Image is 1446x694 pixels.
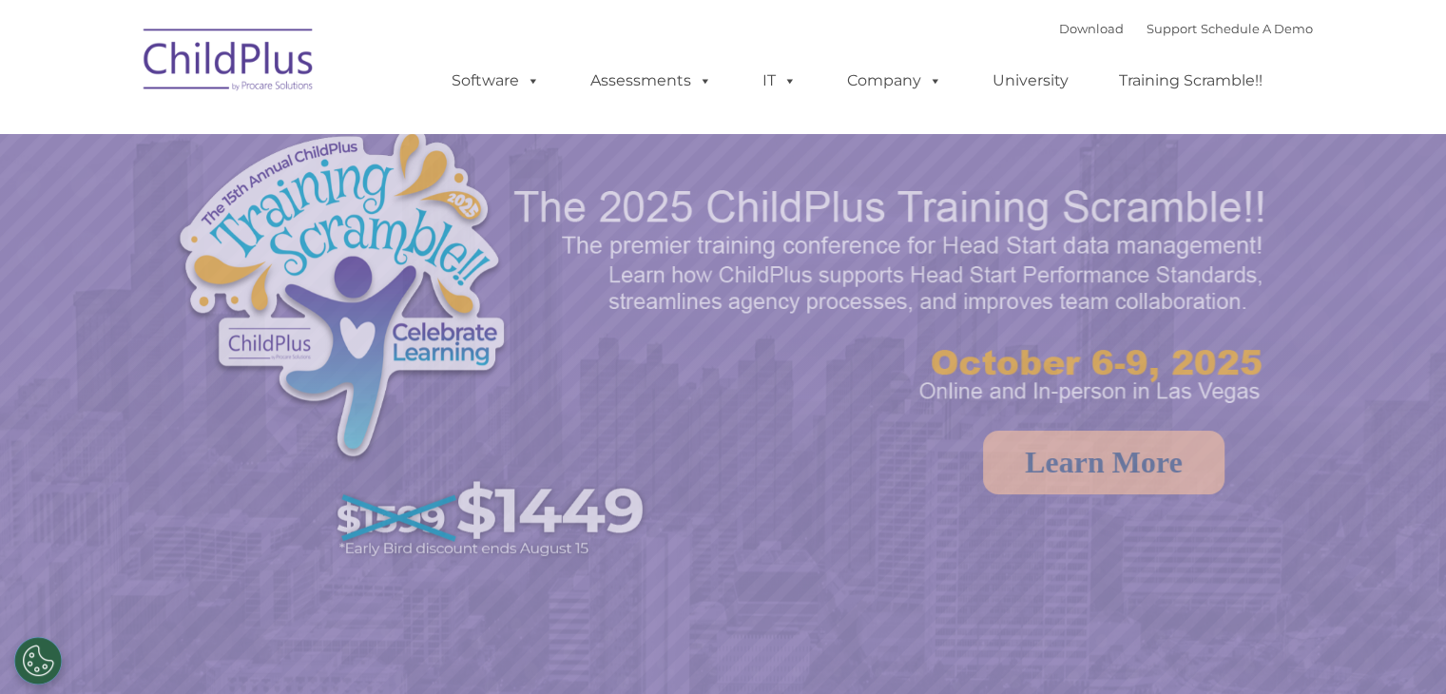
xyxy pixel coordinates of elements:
a: Assessments [571,62,731,100]
a: Software [433,62,559,100]
a: Support [1147,21,1197,36]
a: University [974,62,1088,100]
a: IT [743,62,816,100]
a: Company [828,62,961,100]
button: Cookies Settings [14,637,62,684]
a: Download [1059,21,1124,36]
img: ChildPlus by Procare Solutions [134,15,324,110]
a: Learn More [983,431,1224,494]
a: Training Scramble!! [1100,62,1282,100]
a: Schedule A Demo [1201,21,1313,36]
font: | [1059,21,1313,36]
